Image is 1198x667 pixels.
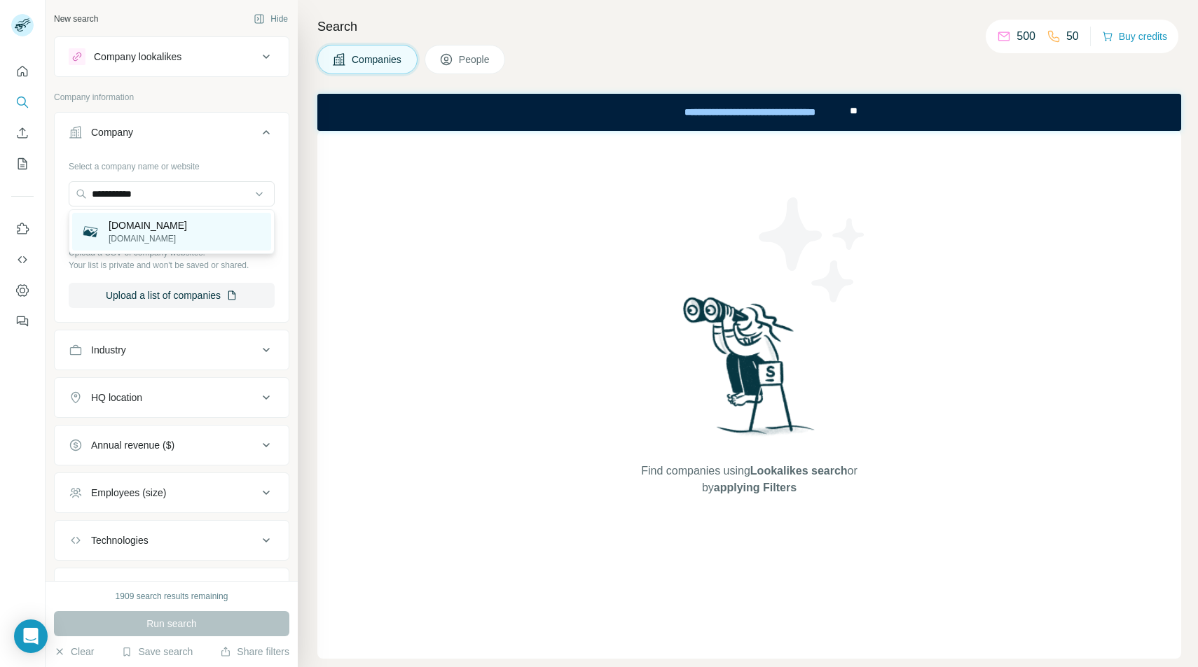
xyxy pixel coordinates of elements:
img: meschantiers.io [81,222,100,241]
div: Technologies [91,533,149,547]
button: Employees (size) [55,476,289,510]
div: Open Intercom Messenger [14,619,48,653]
button: Use Surfe on LinkedIn [11,216,34,241]
div: Industry [91,343,126,357]
button: My lists [11,151,34,176]
button: Technologies [55,524,289,557]
button: Company lookalikes [55,40,289,73]
button: Use Surfe API [11,247,34,272]
div: Company lookalikes [94,50,181,64]
div: Select a company name or website [69,155,275,173]
button: Enrich CSV [11,120,34,146]
img: Surfe Illustration - Stars [750,187,876,313]
p: Company information [54,91,289,104]
button: Buy credits [1102,27,1167,46]
button: Feedback [11,309,34,334]
p: 50 [1066,28,1079,45]
button: HQ location [55,381,289,414]
h4: Search [317,17,1181,36]
button: Save search [121,645,193,659]
span: Companies [352,52,403,66]
p: Your list is private and won't be saved or shared. [69,259,275,272]
button: Hide [244,8,298,29]
button: Company [55,115,289,155]
button: Industry [55,333,289,367]
div: Employees (size) [91,486,166,500]
img: Surfe Illustration - Woman searching with binoculars [677,293,822,449]
div: New search [54,13,98,25]
button: Keywords [55,571,289,605]
p: 500 [1017,28,1035,45]
span: Lookalikes search [750,465,848,477]
p: [DOMAIN_NAME] [109,218,187,232]
iframe: Banner [317,94,1181,131]
button: Dashboard [11,278,34,303]
span: People [459,52,491,66]
div: HQ location [91,391,142,405]
div: 1909 search results remaining [116,590,228,603]
div: Annual revenue ($) [91,438,174,452]
button: Annual revenue ($) [55,428,289,462]
p: [DOMAIN_NAME] [109,232,187,245]
div: Company [91,125,133,139]
span: applying Filters [714,482,797,493]
button: Search [11,90,34,115]
button: Clear [54,645,94,659]
span: Find companies using or by [637,463,861,496]
button: Share filters [220,645,289,659]
button: Quick start [11,59,34,84]
button: Upload a list of companies [69,283,275,308]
